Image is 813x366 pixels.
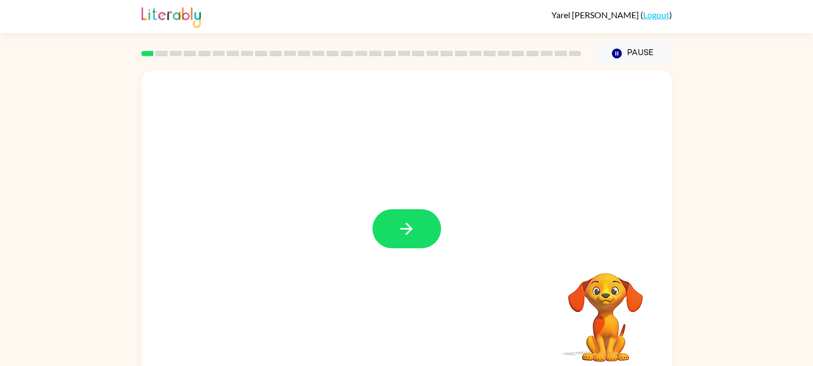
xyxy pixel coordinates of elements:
img: Literably [141,4,201,28]
button: Pause [594,41,672,66]
video: Your browser must support playing .mp4 files to use Literably. Please try using another browser. [552,256,659,363]
span: Yarel [PERSON_NAME] [551,10,640,20]
a: Logout [643,10,669,20]
div: ( ) [551,10,672,20]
